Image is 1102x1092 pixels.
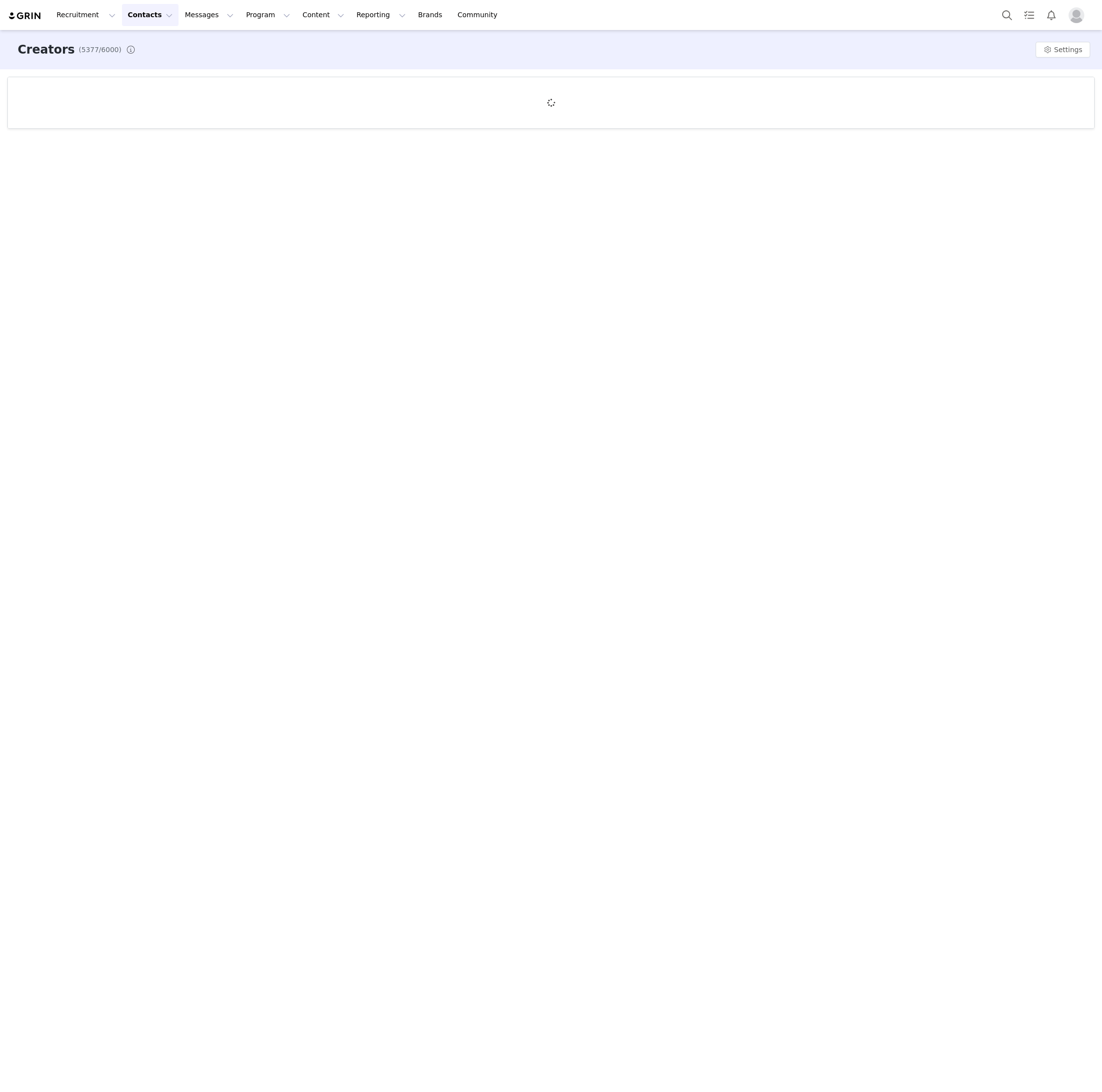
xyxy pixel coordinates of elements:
img: grin logo [8,11,42,21]
button: Profile [1063,7,1094,23]
img: placeholder-profile.jpg [1069,7,1084,23]
button: Content [297,4,350,26]
button: Recruitment [51,4,121,26]
button: Reporting [351,4,412,26]
a: Tasks [1018,4,1040,26]
button: Messages [179,4,239,26]
a: Community [452,4,508,26]
button: Settings [1036,42,1090,58]
button: Search [996,4,1018,26]
button: Notifications [1041,4,1062,26]
a: Brands [412,4,451,26]
button: Contacts [122,4,179,26]
h3: Creators [18,41,75,59]
span: (5377/6000) [79,45,121,55]
button: Program [240,4,296,26]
